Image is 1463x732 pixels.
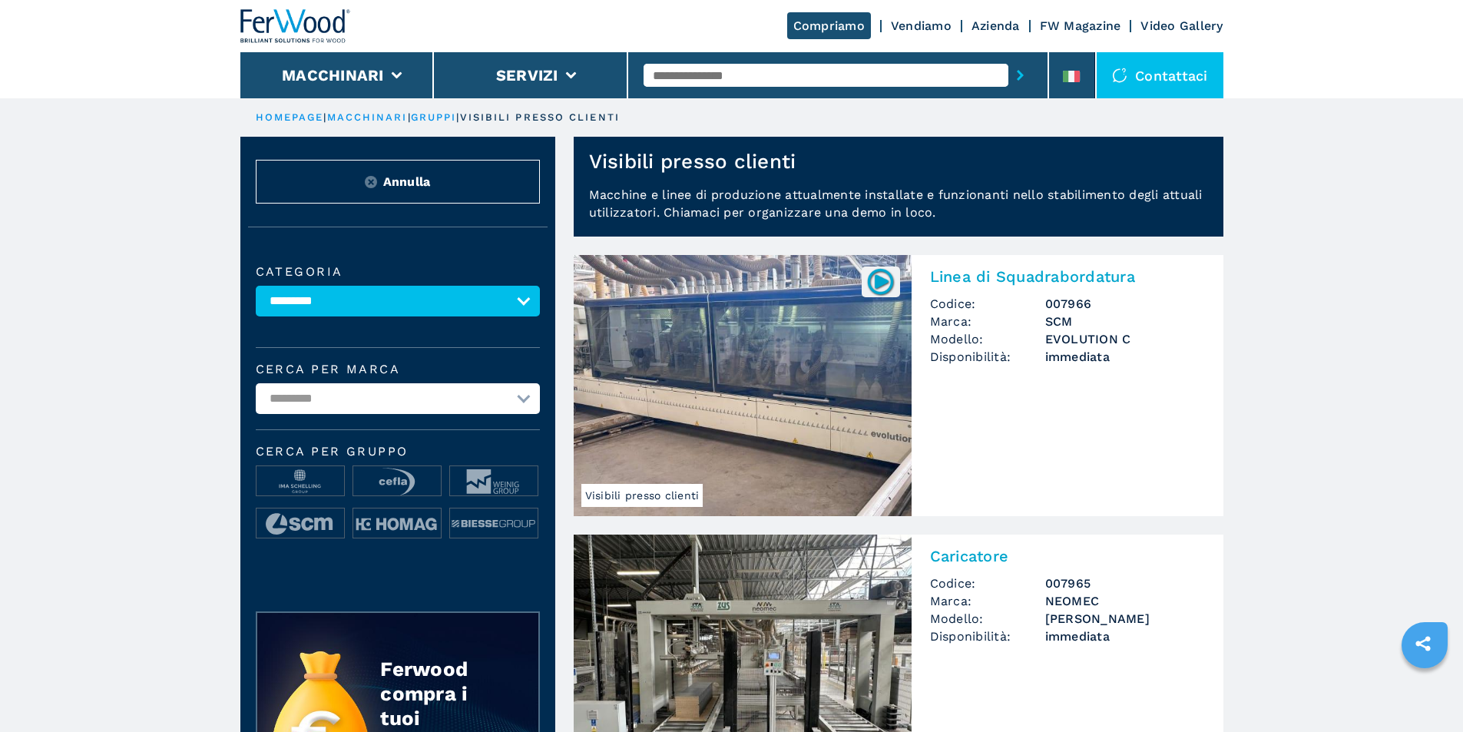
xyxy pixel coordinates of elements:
span: Cerca per Gruppo [256,445,540,458]
span: Marca: [930,313,1045,330]
a: sharethis [1404,624,1442,663]
div: Contattaci [1097,52,1223,98]
a: FW Magazine [1040,18,1121,33]
img: image [257,508,344,539]
button: Macchinari [282,66,384,84]
a: Azienda [971,18,1020,33]
h2: Linea di Squadrabordatura [930,267,1205,286]
h3: SCM [1045,313,1205,330]
h3: [PERSON_NAME] [1045,610,1205,628]
span: Modello: [930,610,1045,628]
span: Codice: [930,295,1045,313]
p: visibili presso clienti [460,111,620,124]
a: Compriamo [787,12,871,39]
a: HOMEPAGE [256,111,324,123]
a: Video Gallery [1140,18,1223,33]
img: Reset [365,176,377,188]
label: Cerca per marca [256,363,540,376]
a: Vendiamo [891,18,952,33]
img: image [353,508,441,539]
h3: 007966 [1045,295,1205,313]
img: Ferwood [240,9,351,43]
span: Disponibilità: [930,628,1045,645]
span: Disponibilità: [930,348,1045,366]
img: image [353,466,441,497]
button: Servizi [496,66,558,84]
img: image [450,466,538,497]
h3: 007965 [1045,575,1205,592]
img: image [257,466,344,497]
img: 007966 [866,267,895,296]
a: Linea di Squadrabordatura SCM EVOLUTION CVisibili presso clienti007966Linea di SquadrabordaturaCo... [574,255,1223,516]
span: immediata [1045,348,1205,366]
label: Categoria [256,266,540,278]
span: Modello: [930,330,1045,348]
span: Codice: [930,575,1045,592]
span: | [456,111,459,123]
span: | [408,111,411,123]
img: image [450,508,538,539]
a: gruppi [411,111,457,123]
button: submit-button [1008,58,1032,93]
span: Marca: [930,592,1045,610]
h1: Visibili presso clienti [589,149,796,174]
iframe: Chat [1398,663,1451,720]
h3: EVOLUTION C [1045,330,1205,348]
a: macchinari [327,111,408,123]
h2: Caricatore [930,547,1205,565]
p: Macchine e linee di produzione attualmente installate e funzionanti nello stabilimento degli attu... [574,186,1223,237]
button: ResetAnnulla [256,160,540,204]
span: | [323,111,326,123]
h3: NEOMEC [1045,592,1205,610]
img: Contattaci [1112,68,1127,83]
span: immediata [1045,628,1205,645]
span: Annulla [383,173,431,190]
span: Visibili presso clienti [581,484,703,507]
img: Linea di Squadrabordatura SCM EVOLUTION C [574,255,912,516]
